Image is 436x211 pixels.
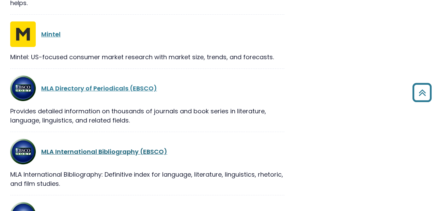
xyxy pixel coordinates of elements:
[10,107,284,125] div: Provides detailed information on thousands of journals and book series in literature, language, l...
[410,86,434,99] a: Back to Top
[41,84,157,93] a: MLA Directory of Periodicals (EBSCO)
[41,30,61,38] a: Mintel
[10,170,284,188] div: MLA International Bibliography: Definitive index for language, literature, linguistics, rhetoric,...
[10,52,284,62] div: Mintel: US-focused consumer market research with market size, trends, and forecasts.
[41,147,167,156] a: MLA International Bibliography (EBSCO)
